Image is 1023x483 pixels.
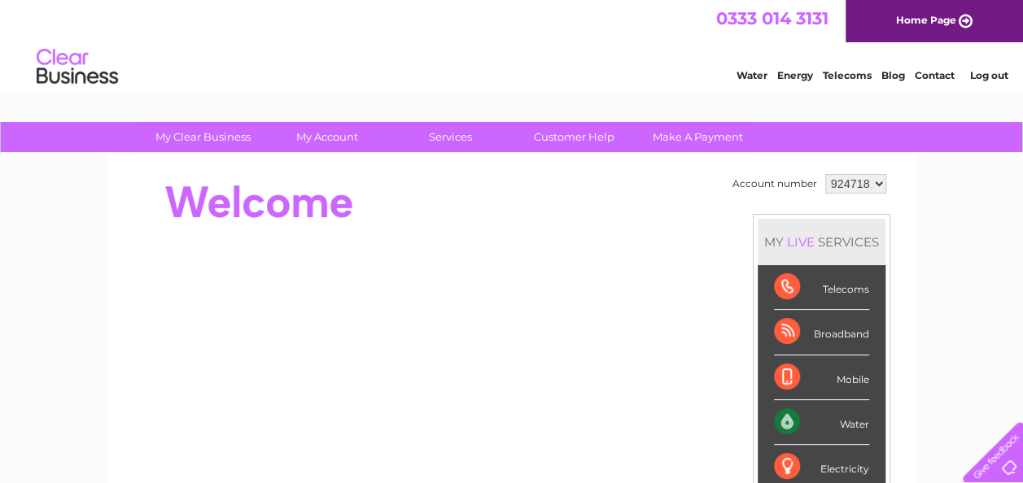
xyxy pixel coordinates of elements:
[136,122,270,152] a: My Clear Business
[128,9,897,79] div: Clear Business is a trading name of Verastar Limited (registered in [GEOGRAPHIC_DATA] No. 3667643...
[774,355,869,400] div: Mobile
[969,69,1008,81] a: Log out
[823,69,872,81] a: Telecoms
[631,122,765,152] a: Make A Payment
[507,122,641,152] a: Customer Help
[774,400,869,445] div: Water
[728,170,821,198] td: Account number
[737,69,767,81] a: Water
[383,122,518,152] a: Services
[915,69,955,81] a: Contact
[260,122,394,152] a: My Account
[774,310,869,355] div: Broadband
[716,8,828,28] a: 0333 014 3131
[881,69,905,81] a: Blog
[36,42,119,92] img: logo.png
[758,219,885,265] div: MY SERVICES
[777,69,813,81] a: Energy
[784,234,818,250] div: LIVE
[774,265,869,310] div: Telecoms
